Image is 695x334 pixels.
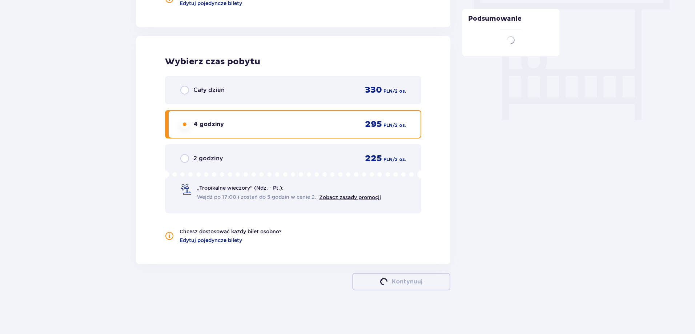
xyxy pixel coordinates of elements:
a: Zobacz zasady promocji [319,194,381,200]
h2: Wybierz czas pobytu [165,56,421,67]
span: 330 [365,85,382,96]
span: 225 [365,153,382,164]
span: Cały dzień [193,86,225,94]
span: / 2 os. [393,88,406,94]
p: Kontynuuj [392,278,422,286]
span: PLN [383,156,393,163]
button: loaderKontynuuj [352,273,450,290]
img: loader [505,34,517,46]
span: 2 godziny [193,154,223,162]
p: Podsumowanie [462,15,560,29]
span: / 2 os. [393,122,406,129]
img: loader [379,277,388,286]
span: PLN [383,122,393,129]
span: / 2 os. [393,156,406,163]
span: Wejdź po 17:00 i zostań do 5 godzin w cenie 2. [197,193,316,201]
span: „Tropikalne wieczory" (Ndz. - Pt.): [197,184,284,192]
span: 295 [365,119,382,130]
a: Edytuj pojedyncze bilety [180,237,242,244]
p: Chcesz dostosować każdy bilet osobno? [180,228,282,235]
span: PLN [383,88,393,94]
span: 4 godziny [193,120,224,128]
